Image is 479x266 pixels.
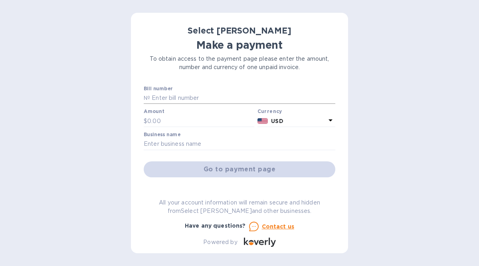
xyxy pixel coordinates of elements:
p: № [144,94,150,102]
h1: Make a payment [144,39,335,52]
p: All your account information will remain secure and hidden from Select [PERSON_NAME] and other bu... [144,199,335,215]
p: $ [144,117,147,125]
b: Select [PERSON_NAME] [188,26,291,36]
input: Enter business name [144,138,335,150]
b: USD [271,118,283,124]
img: USD [257,118,268,124]
b: Currency [257,108,282,114]
input: 0.00 [147,115,254,127]
p: Powered by [203,238,237,246]
b: Have any questions? [185,222,246,229]
input: Enter bill number [150,92,335,104]
label: Business name [144,132,180,137]
label: Amount [144,109,164,114]
u: Contact us [262,223,295,230]
label: Bill number [144,86,172,91]
p: To obtain access to the payment page please enter the amount, number and currency of one unpaid i... [144,55,335,71]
